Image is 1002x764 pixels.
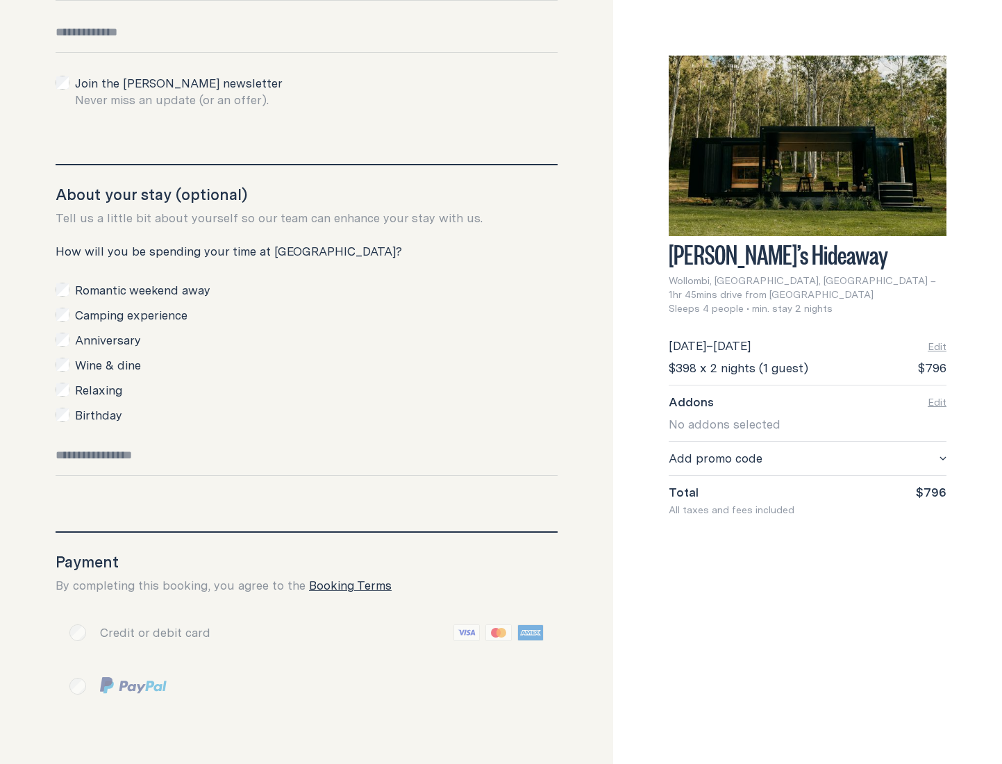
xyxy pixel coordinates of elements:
[669,450,762,467] span: Add promo code
[56,552,558,572] h3: Payment
[669,450,946,467] button: Add promo code
[928,394,946,410] button: Edit
[56,210,558,226] p: Tell us a little bit about yourself so our team can enhance your stay with us.
[309,576,392,594] a: Booking Terms
[669,360,808,376] span: $398 x 2 nights (1 guest)
[928,340,946,354] button: Edit
[75,382,122,399] label: Relaxing
[669,244,946,263] h3: [PERSON_NAME]’s Hideaway
[669,484,699,501] span: Total
[669,415,780,433] span: No addons selected
[75,357,141,374] label: Wine & dine
[713,337,751,354] span: [DATE]
[669,503,794,517] span: All taxes and fees included
[669,338,751,354] div: –
[75,75,283,108] label: Join the [PERSON_NAME] newsletter
[75,332,141,349] label: Anniversary
[669,394,714,410] span: Addons
[75,282,210,299] label: Romantic weekend away
[75,407,122,424] label: Birthday
[669,337,706,354] span: [DATE]
[75,91,269,108] span: Never miss an update (or an offer).
[669,274,946,301] span: Wollombi, [GEOGRAPHIC_DATA], [GEOGRAPHIC_DATA] – 1hr 45mins drive from [GEOGRAPHIC_DATA]
[916,484,946,501] span: $796
[56,185,558,204] h3: About your stay (optional)
[56,576,306,594] span: By completing this booking, you agree to the
[56,243,558,260] p: How will you be spending your time at [GEOGRAPHIC_DATA]?
[669,301,833,315] span: Sleeps 4 people • min. stay 2 nights
[918,360,946,376] span: $796
[75,307,187,324] label: Camping experience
